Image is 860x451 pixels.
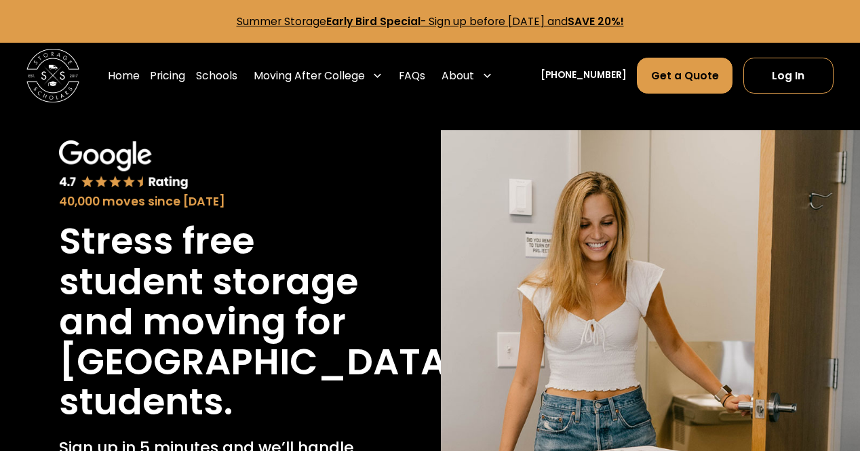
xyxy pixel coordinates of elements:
[59,193,361,210] div: 40,000 moves since [DATE]
[108,57,140,94] a: Home
[59,221,361,341] h1: Stress free student storage and moving for
[59,342,465,382] h1: [GEOGRAPHIC_DATA]
[150,57,185,94] a: Pricing
[442,68,474,83] div: About
[399,57,425,94] a: FAQs
[254,68,365,83] div: Moving After College
[59,140,189,190] img: Google 4.7 star rating
[59,382,233,422] h1: students.
[541,68,627,83] a: [PHONE_NUMBER]
[237,14,624,28] a: Summer StorageEarly Bird Special- Sign up before [DATE] andSAVE 20%!
[196,57,237,94] a: Schools
[637,58,732,94] a: Get a Quote
[436,57,498,94] div: About
[743,58,834,94] a: Log In
[26,49,79,102] img: Storage Scholars main logo
[568,14,624,28] strong: SAVE 20%!
[326,14,421,28] strong: Early Bird Special
[248,57,389,94] div: Moving After College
